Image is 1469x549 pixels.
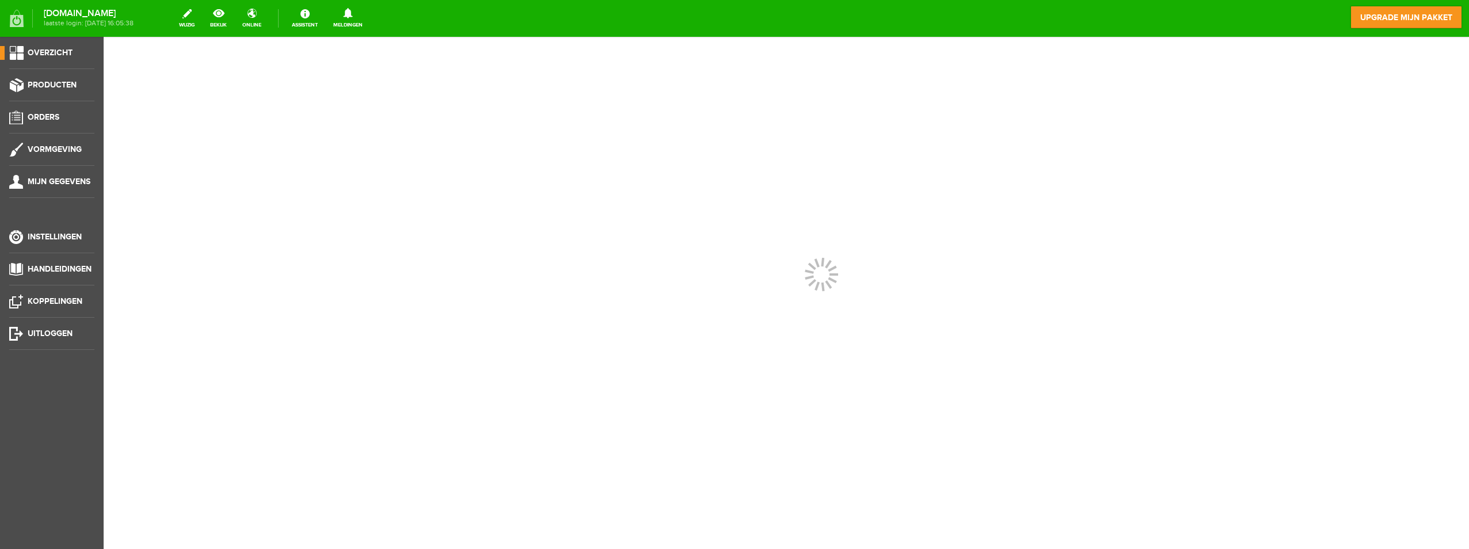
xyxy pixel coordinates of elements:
a: online [235,6,268,31]
span: Vormgeving [28,144,82,154]
span: Producten [28,80,77,90]
strong: [DOMAIN_NAME] [44,10,134,17]
a: Assistent [285,6,325,31]
span: Handleidingen [28,264,92,274]
span: Instellingen [28,232,82,242]
span: Overzicht [28,48,73,58]
span: Koppelingen [28,296,82,306]
span: Uitloggen [28,329,73,338]
span: laatste login: [DATE] 16:05:38 [44,20,134,26]
a: wijzig [172,6,201,31]
span: Mijn gegevens [28,177,90,186]
span: Orders [28,112,59,122]
a: bekijk [203,6,234,31]
a: Meldingen [326,6,370,31]
a: upgrade mijn pakket [1350,6,1462,29]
